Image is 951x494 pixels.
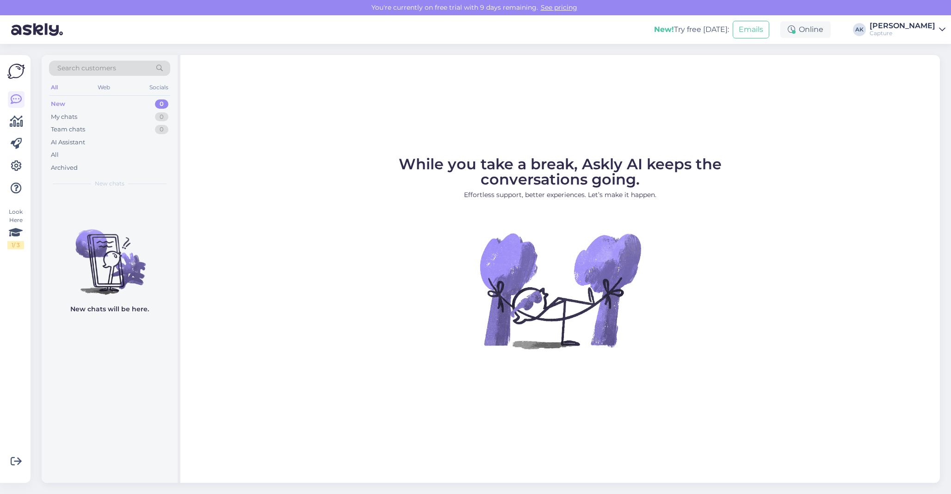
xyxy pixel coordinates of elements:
div: Web [96,81,112,93]
div: Look Here [7,208,24,249]
div: 0 [155,112,168,122]
img: No Chat active [477,207,643,374]
p: Effortless support, better experiences. Let’s make it happen. [357,190,764,200]
div: 0 [155,99,168,109]
div: 1 / 3 [7,241,24,249]
img: No chats [42,213,178,296]
div: Socials [148,81,170,93]
a: [PERSON_NAME]Capture [870,22,945,37]
div: Team chats [51,125,85,134]
div: [PERSON_NAME] [870,22,935,30]
div: AK [853,23,866,36]
div: AI Assistant [51,138,85,147]
div: Online [780,21,831,38]
b: New! [654,25,674,34]
div: Archived [51,163,78,173]
p: New chats will be here. [70,304,149,314]
div: All [51,150,59,160]
a: See pricing [538,3,580,12]
img: Askly Logo [7,62,25,80]
div: Capture [870,30,935,37]
div: My chats [51,112,77,122]
span: Search customers [57,63,116,73]
span: While you take a break, Askly AI keeps the conversations going. [399,155,722,188]
div: Try free [DATE]: [654,24,729,35]
div: All [49,81,60,93]
div: New [51,99,65,109]
span: New chats [95,179,124,188]
div: 0 [155,125,168,134]
button: Emails [733,21,769,38]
